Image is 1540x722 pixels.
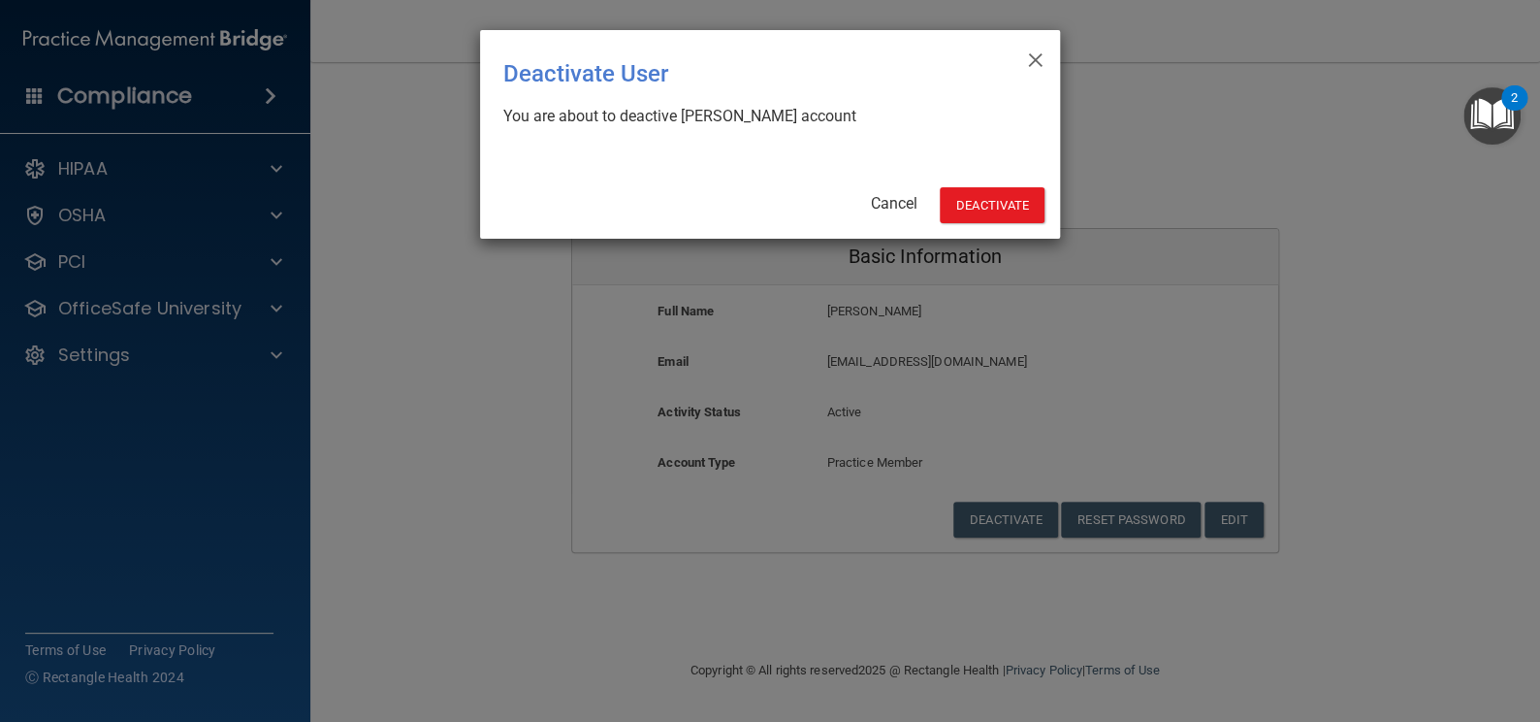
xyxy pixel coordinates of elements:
a: Cancel [871,194,917,213]
iframe: Drift Widget Chat Controller [1205,585,1517,662]
div: Deactivate User [503,46,957,102]
span: × [1027,38,1044,77]
div: You are about to deactive [PERSON_NAME] account [503,106,1021,127]
button: Open Resource Center, 2 new notifications [1463,87,1521,145]
button: Deactivate [940,187,1044,223]
div: 2 [1511,98,1518,123]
